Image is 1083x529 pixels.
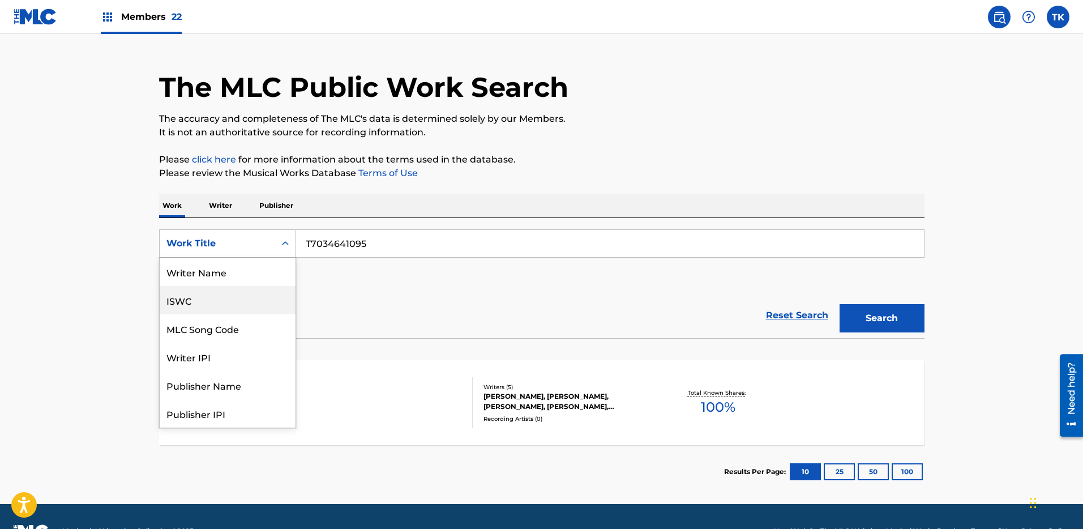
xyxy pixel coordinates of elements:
[701,397,735,417] span: 100 %
[858,463,889,480] button: 50
[206,194,236,217] p: Writer
[192,154,236,165] a: click here
[1051,350,1083,441] iframe: Resource Center
[988,6,1011,28] a: Public Search
[688,389,748,397] p: Total Known Shares:
[160,314,296,343] div: MLC Song Code
[483,415,654,423] div: Recording Artists ( 0 )
[160,343,296,371] div: Writer IPI
[256,194,297,217] p: Publisher
[159,70,568,104] h1: The MLC Public Work Search
[1022,10,1035,24] img: help
[159,167,924,180] p: Please review the Musical Works Database
[14,8,57,25] img: MLC Logo
[159,229,924,338] form: Search Form
[724,467,789,477] p: Results Per Page:
[159,112,924,126] p: The accuracy and completeness of The MLC's data is determined solely by our Members.
[892,463,923,480] button: 100
[172,11,182,22] span: 22
[1026,475,1083,529] iframe: Chat Widget
[840,304,924,332] button: Search
[159,153,924,167] p: Please for more information about the terms used in the database.
[1017,6,1040,28] div: Help
[760,303,834,328] a: Reset Search
[166,237,268,250] div: Work Title
[160,399,296,428] div: Publisher IPI
[824,463,855,480] button: 25
[790,463,821,480] button: 10
[483,391,654,412] div: [PERSON_NAME], [PERSON_NAME], [PERSON_NAME], [PERSON_NAME], [PERSON_NAME]
[483,383,654,391] div: Writers ( 5 )
[121,10,182,23] span: Members
[992,10,1006,24] img: search
[356,168,418,178] a: Terms of Use
[159,194,185,217] p: Work
[101,10,114,24] img: Top Rightsholders
[159,360,924,445] a: ARCHIMEDEMLC Song Code:A60266ISWC:Writers (5)[PERSON_NAME], [PERSON_NAME], [PERSON_NAME], [PERSON...
[160,371,296,399] div: Publisher Name
[159,126,924,139] p: It is not an authoritative source for recording information.
[1030,486,1037,520] div: Drag
[160,286,296,314] div: ISWC
[160,258,296,286] div: Writer Name
[1047,6,1069,28] div: User Menu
